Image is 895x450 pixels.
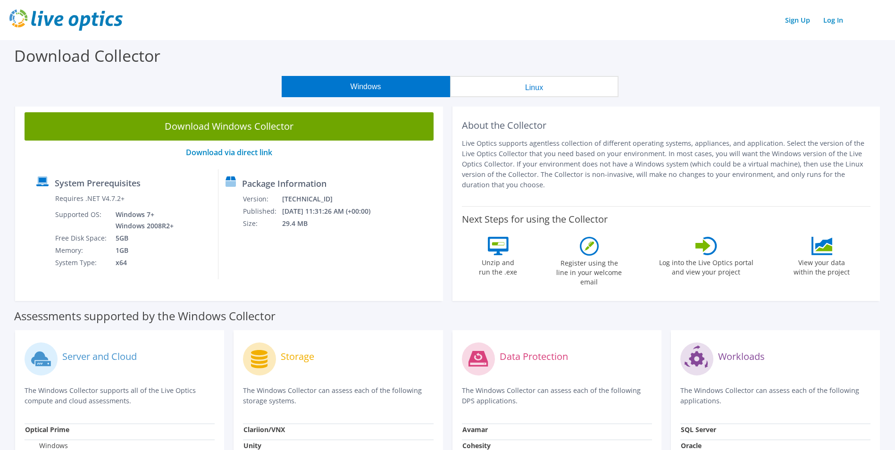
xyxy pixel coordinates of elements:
p: The Windows Collector supports all of the Live Optics compute and cloud assessments. [25,385,215,406]
strong: Oracle [681,441,702,450]
label: Download Collector [14,45,160,67]
td: Supported OS: [55,208,109,232]
td: Version: [243,193,282,205]
td: [TECHNICAL_ID] [282,193,383,205]
a: Download via direct link [186,147,272,158]
label: Unzip and run the .exe [477,255,520,277]
label: System Prerequisites [55,178,141,188]
td: Memory: [55,244,109,257]
label: Package Information [242,179,326,188]
a: Sign Up [780,13,815,27]
td: System Type: [55,257,109,269]
td: 5GB [109,232,176,244]
label: Server and Cloud [62,352,137,361]
strong: Avamar [462,425,488,434]
td: 29.4 MB [282,217,383,230]
p: Live Optics supports agentless collection of different operating systems, appliances, and applica... [462,138,871,190]
td: Windows 7+ Windows 2008R2+ [109,208,176,232]
label: Assessments supported by the Windows Collector [14,311,276,321]
p: The Windows Collector can assess each of the following DPS applications. [462,385,652,406]
td: Free Disk Space: [55,232,109,244]
h2: About the Collector [462,120,871,131]
td: Size: [243,217,282,230]
label: Requires .NET V4.7.2+ [55,194,125,203]
label: Storage [281,352,314,361]
strong: SQL Server [681,425,716,434]
button: Windows [282,76,450,97]
label: Workloads [718,352,765,361]
a: Download Windows Collector [25,112,434,141]
td: [DATE] 11:31:26 AM (+00:00) [282,205,383,217]
strong: Cohesity [462,441,491,450]
img: live_optics_svg.svg [9,9,123,31]
strong: Clariion/VNX [243,425,285,434]
p: The Windows Collector can assess each of the following storage systems. [243,385,433,406]
td: x64 [109,257,176,269]
strong: Optical Prime [25,425,69,434]
strong: Unity [243,441,261,450]
button: Linux [450,76,619,97]
label: Data Protection [500,352,568,361]
td: Published: [243,205,282,217]
a: Log In [819,13,848,27]
label: View your data within the project [788,255,856,277]
label: Register using the line in your welcome email [554,256,625,287]
p: The Windows Collector can assess each of the following applications. [680,385,870,406]
label: Next Steps for using the Collector [462,214,608,225]
td: 1GB [109,244,176,257]
label: Log into the Live Optics portal and view your project [659,255,754,277]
